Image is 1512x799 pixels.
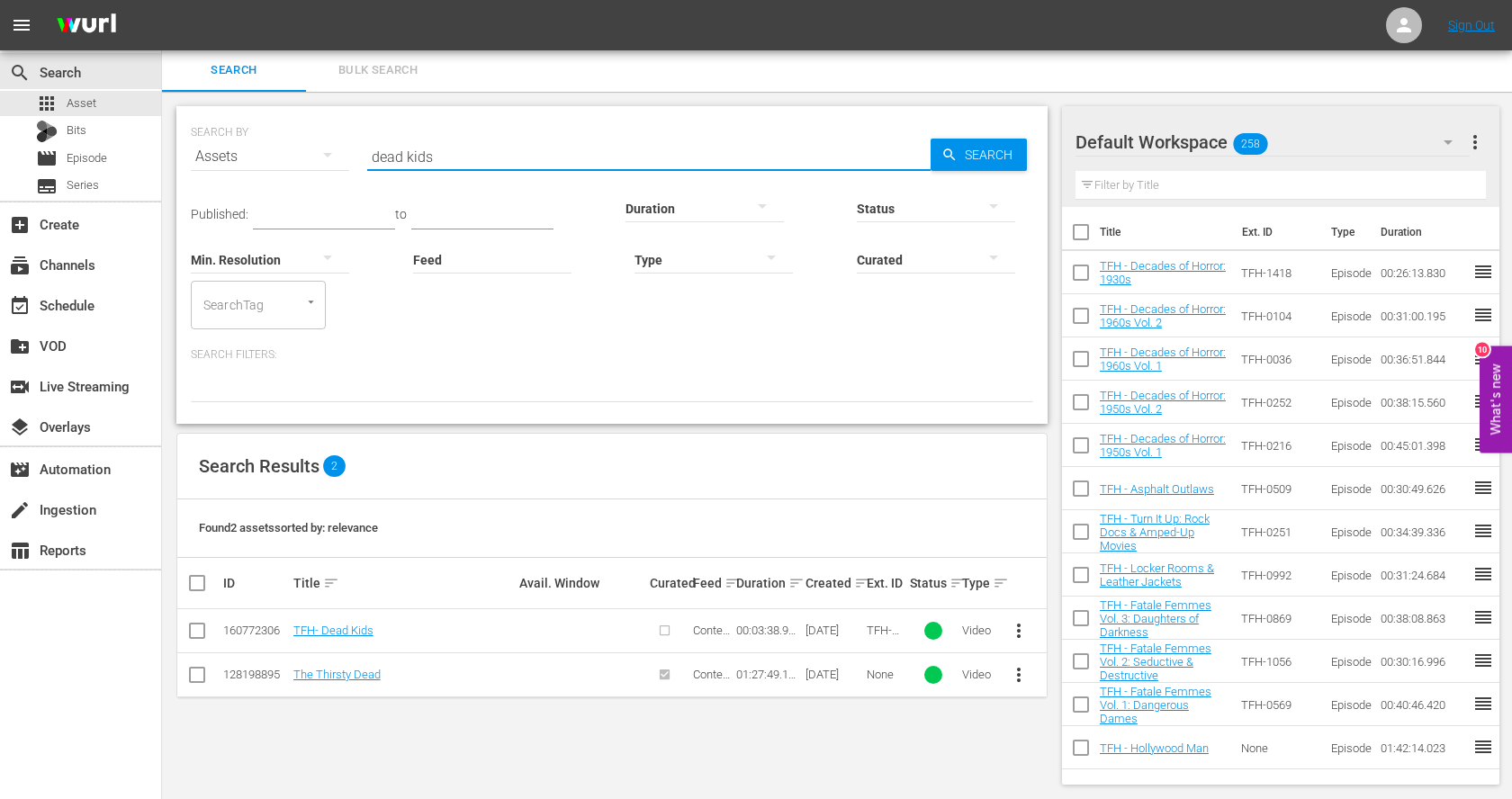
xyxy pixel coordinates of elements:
td: 00:30:16.996 [1373,640,1472,683]
td: Episode [1324,597,1373,640]
span: Create [9,214,31,236]
div: Avail. Window [519,576,644,590]
td: TFH-0104 [1234,294,1324,337]
span: reorder [1472,520,1494,542]
td: 00:38:08.863 [1373,597,1472,640]
td: Episode [1324,424,1373,467]
td: 00:36:51.844 [1373,337,1472,381]
span: Bulk Search [317,60,439,81]
button: more_vert [1464,121,1486,164]
div: Feed [693,572,731,594]
span: sort [788,575,805,591]
th: Type [1320,207,1370,257]
span: reorder [1472,391,1494,412]
td: Episode [1324,381,1373,424]
span: to [395,207,407,221]
span: Published: [191,207,248,221]
th: Duration [1370,207,1478,257]
span: Search [958,139,1027,171]
span: reorder [1472,347,1494,369]
div: Created [805,572,861,594]
td: 01:42:14.023 [1373,726,1472,769]
span: menu [11,14,32,36]
span: VOD [9,336,31,357]
div: [DATE] [805,624,861,637]
a: TFH - Decades of Horror: 1960s Vol. 1 [1100,346,1226,373]
span: Asset [67,94,96,112]
span: sort [949,575,966,591]
a: TFH - Fatale Femmes Vol. 3: Daughters of Darkness [1100,598,1211,639]
a: Sign Out [1448,18,1495,32]
td: 00:45:01.398 [1373,424,1472,467]
div: 00:03:38.919 [736,624,800,637]
div: Type [962,572,992,594]
span: Channels [9,255,31,276]
div: 160772306 [223,624,287,637]
span: reorder [1472,477,1494,498]
td: Episode [1324,510,1373,553]
span: reorder [1472,736,1494,758]
span: Found 2 assets sorted by: relevance [199,521,378,534]
button: Search [931,139,1027,171]
div: Default Workspace [1075,117,1470,167]
div: Title [293,572,514,594]
span: Overlays [9,417,31,438]
span: Content [693,668,730,695]
span: Search [173,60,295,81]
div: Video [962,668,992,681]
td: 00:34:39.336 [1373,510,1472,553]
td: TFH-1056 [1234,640,1324,683]
a: TFH - Fatale Femmes Vol. 2: Seductive & Destructive [1100,642,1211,682]
span: reorder [1472,606,1494,628]
span: reorder [1472,650,1494,671]
td: 00:26:13.830 [1373,251,1472,294]
span: more_vert [1464,131,1486,153]
button: more_vert [997,609,1040,652]
a: TFH - Decades of Horror: 1930s [1100,259,1226,286]
span: TFH-1631 [867,624,899,651]
a: TFH - Asphalt Outlaws [1100,482,1214,496]
span: Schedule [9,295,31,317]
span: Ingestion [9,499,31,521]
div: None [867,668,904,681]
div: Bits [36,121,58,142]
span: more_vert [1008,620,1030,642]
span: Content [693,624,730,651]
td: TFH-0869 [1234,597,1324,640]
span: Automation [9,459,31,480]
td: Episode [1324,726,1373,769]
td: 00:40:46.420 [1373,683,1472,726]
div: Ext. ID [867,576,904,590]
td: TFH-0036 [1234,337,1324,381]
a: TFH - Hollywood Man [1100,741,1209,755]
a: TFH- Dead Kids [293,624,373,637]
span: reorder [1472,693,1494,714]
span: Live Streaming [9,376,31,398]
span: more_vert [1008,664,1030,686]
button: more_vert [997,653,1040,696]
a: TFH - Fatale Femmes Vol. 1: Dangerous Dames [1100,685,1211,725]
div: Assets [191,131,349,182]
span: Episode [67,149,107,167]
td: Episode [1324,553,1373,597]
div: 01:27:49.128 [736,668,800,681]
span: reorder [1472,261,1494,283]
p: Search Filters: [191,347,1033,363]
span: Bits [67,121,86,139]
span: 2 [323,455,346,477]
td: 00:38:15.560 [1373,381,1472,424]
td: TFH-0509 [1234,467,1324,510]
span: Reports [9,540,31,561]
td: TFH-0252 [1234,381,1324,424]
a: TFH - Decades of Horror: 1950s Vol. 1 [1100,432,1226,459]
div: 10 [1475,343,1489,357]
td: None [1234,726,1324,769]
span: reorder [1472,304,1494,326]
button: Open [302,293,319,310]
td: 00:31:00.195 [1373,294,1472,337]
a: TFH - Decades of Horror: 1960s Vol. 2 [1100,302,1226,329]
button: Open Feedback Widget [1480,346,1512,453]
span: sort [993,575,1009,591]
th: Ext. ID [1231,207,1321,257]
div: ID [223,576,287,590]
